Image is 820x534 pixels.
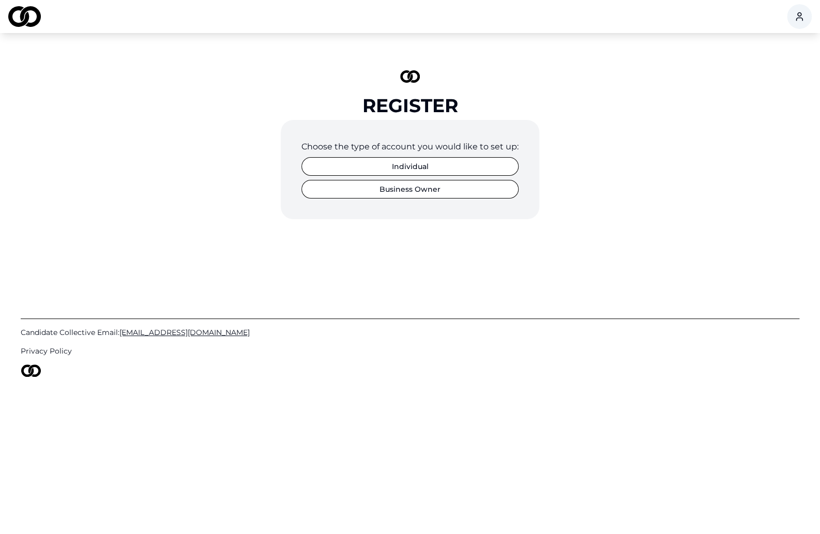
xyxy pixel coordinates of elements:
[8,6,41,27] img: logo
[301,141,519,153] div: Choose the type of account you would like to set up:
[21,364,41,377] img: logo
[21,346,799,356] a: Privacy Policy
[119,328,250,337] span: [EMAIL_ADDRESS][DOMAIN_NAME]
[301,157,519,176] button: Individual
[21,327,799,338] a: Candidate Collective Email:[EMAIL_ADDRESS][DOMAIN_NAME]
[301,180,519,199] button: Business Owner
[362,95,458,116] div: Register
[400,70,420,83] img: logo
